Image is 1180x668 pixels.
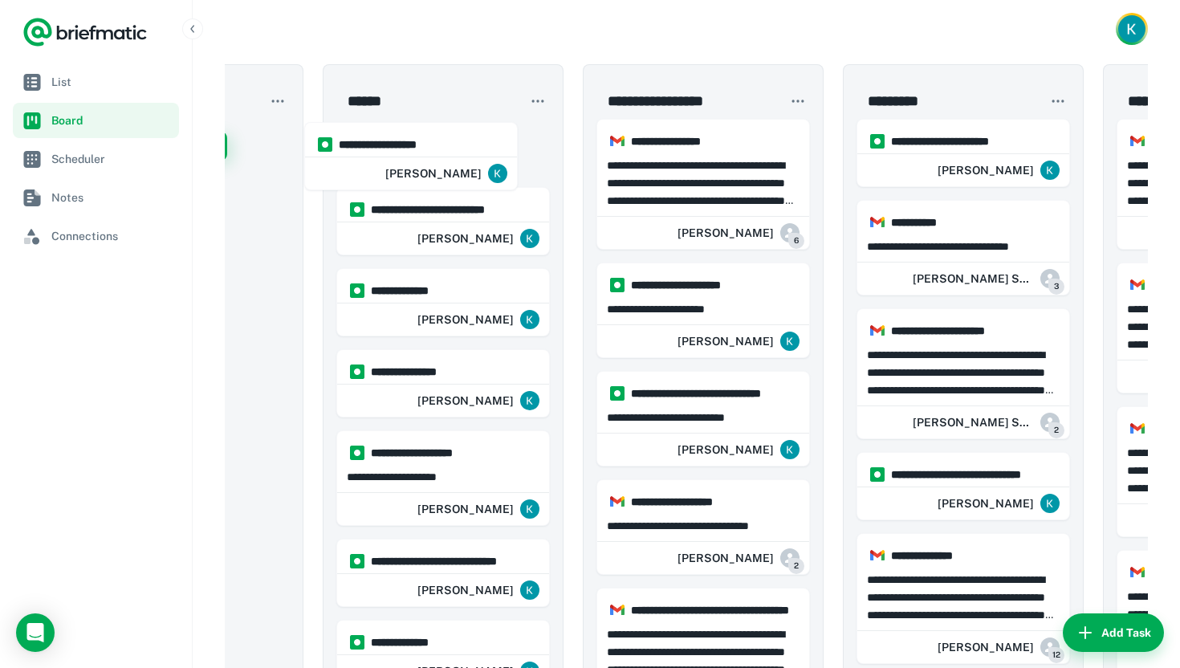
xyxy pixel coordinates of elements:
img: Kristina Jackson [1118,15,1145,43]
span: List [51,73,173,91]
a: Board [13,103,179,138]
button: Add Task [1063,613,1164,652]
span: Connections [51,227,173,245]
span: Board [51,112,173,129]
a: Connections [13,218,179,254]
button: Account button [1116,13,1148,45]
a: Scheduler [13,141,179,177]
span: Notes [51,189,173,206]
a: Logo [22,16,148,48]
div: Load Chat [16,613,55,652]
a: List [13,64,179,100]
span: Scheduler [51,150,173,168]
a: Notes [13,180,179,215]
